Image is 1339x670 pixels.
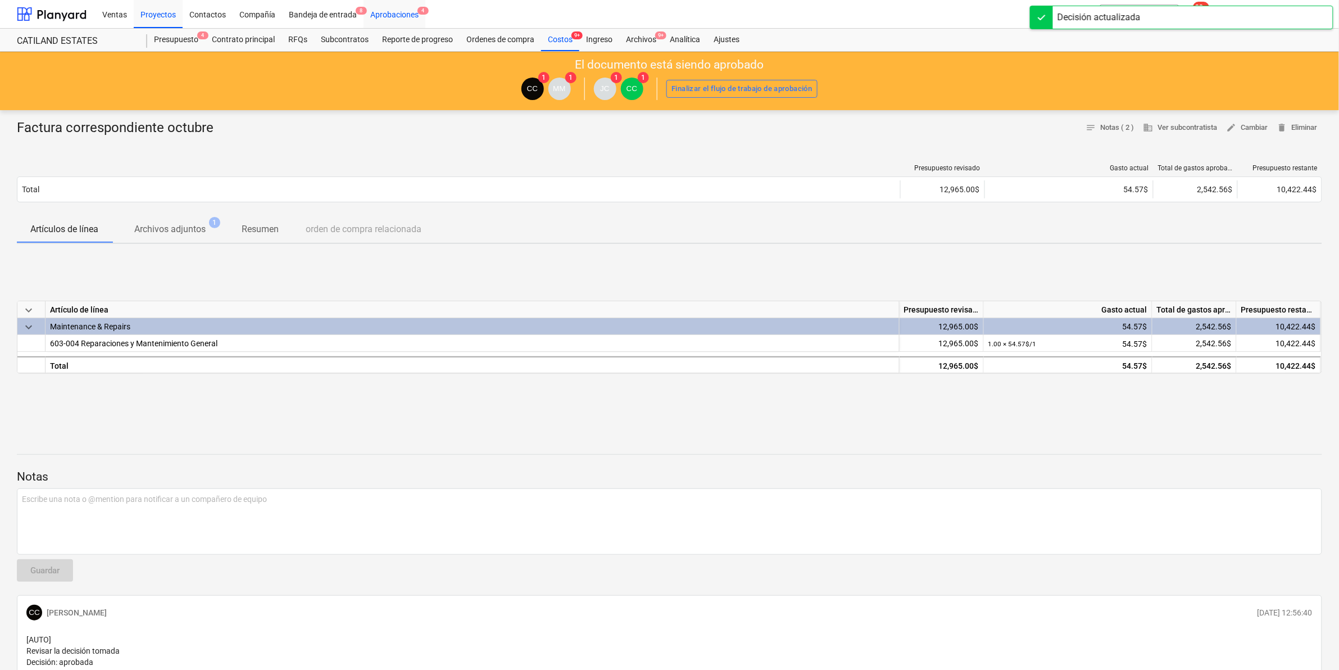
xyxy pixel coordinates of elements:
[46,356,900,373] div: Total
[17,35,134,47] div: CATILAND ESTATES
[22,304,35,317] span: keyboard_arrow_down
[30,223,98,236] p: Artículos de línea
[988,340,1037,348] small: 1.00 × 54.57$ / 1
[1082,119,1139,137] button: Notas ( 2 )
[575,57,764,73] p: El documento está siendo aprobado
[460,29,541,51] a: Ordenes de compra
[638,72,649,83] span: 1
[1277,123,1287,133] span: delete
[1057,11,1141,24] div: Decisión actualizada
[1276,339,1316,348] span: 10,422.44$
[1227,123,1237,133] span: edit
[375,29,460,51] a: Reporte de progreso
[900,180,984,198] div: 12,965.00$
[46,301,900,318] div: Artículo de línea
[579,29,619,51] a: Ingreso
[990,185,1149,194] div: 54.57$
[1283,616,1339,670] div: Widget de chat
[988,318,1147,335] div: 54.57$
[600,84,609,93] span: JC
[548,78,571,100] div: MAURA MORALES
[905,164,981,172] div: Presupuesto revisado
[900,301,984,318] div: Presupuesto revisado
[541,29,579,51] a: Costos9+
[314,29,375,51] a: Subcontratos
[1086,121,1134,134] span: Notas ( 2 )
[1283,616,1339,670] iframe: Chat Widget
[26,635,120,667] span: [AUTO] Revisar la decisión tomada Decisión: aprobada
[1237,356,1321,373] div: 10,422.44$
[1152,318,1237,335] div: 2,542.56$
[984,301,1152,318] div: Gasto actual
[521,78,544,100] div: Carlos Cedeno
[900,356,984,373] div: 12,965.00$
[1143,121,1218,134] span: Ver subcontratista
[1237,301,1321,318] div: Presupuesto restante
[209,217,220,228] span: 1
[565,72,577,83] span: 1
[26,605,42,621] div: Carlos Cedeno
[1242,164,1318,172] div: Presupuesto restante
[900,318,984,335] div: 12,965.00$
[1153,180,1237,198] div: 2,542.56$
[50,318,895,334] div: Maintenance & Repairs
[1152,301,1237,318] div: Total de gastos aprobados
[1237,318,1321,335] div: 10,422.44$
[611,72,622,83] span: 1
[988,335,1147,352] div: 54.57$
[356,7,367,15] span: 8
[17,119,223,137] div: Factura correspondiente octubre
[1143,123,1154,133] span: business
[22,320,35,334] span: keyboard_arrow_down
[147,29,205,51] a: Presupuesto4
[1086,123,1096,133] span: notes
[50,339,217,348] span: 603-004 Reparaciones y Mantenimiento General
[663,29,707,51] a: Analítica
[147,29,205,51] div: Presupuesto
[627,84,637,93] span: CC
[619,29,663,51] div: Archivos
[553,84,565,93] span: MM
[1258,607,1313,618] p: [DATE] 12:56:40
[1277,121,1318,134] span: Eliminar
[29,608,40,617] span: CC
[1277,185,1317,194] span: 10,422.44$
[527,84,538,93] span: CC
[571,31,583,39] span: 9+
[990,164,1149,172] div: Gasto actual
[1139,119,1222,137] button: Ver subcontratista
[17,469,1322,485] p: Notas
[134,223,206,236] p: Archivos adjuntos
[541,29,579,51] div: Costos
[538,72,550,83] span: 1
[621,78,643,100] div: Carlos Cedeno
[1196,339,1232,348] span: 2,542.56$
[282,29,314,51] a: RFQs
[707,29,746,51] a: Ajustes
[1227,121,1268,134] span: Cambiar
[47,607,107,618] p: [PERSON_NAME]
[672,83,813,96] div: Finalizar el flujo de trabajo de aprobación
[417,7,429,15] span: 4
[22,184,39,195] p: Total
[1273,119,1322,137] button: Eliminar
[655,31,666,39] span: 9+
[988,357,1147,374] div: 54.57$
[594,78,616,100] div: Javier Cattan
[900,335,984,352] div: 12,965.00$
[1222,119,1273,137] button: Cambiar
[197,31,208,39] span: 4
[205,29,282,51] a: Contrato principal
[666,80,818,98] button: Finalizar el flujo de trabajo de aprobación
[1152,356,1237,373] div: 2,542.56$
[242,223,279,236] p: Resumen
[619,29,663,51] a: Archivos9+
